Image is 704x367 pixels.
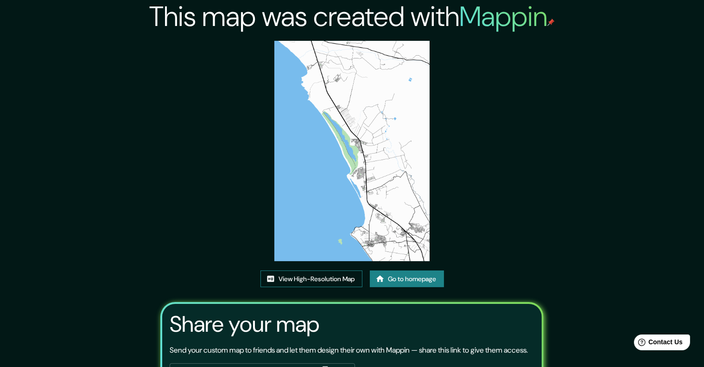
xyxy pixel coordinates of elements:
[622,331,694,357] iframe: Help widget launcher
[170,311,319,337] h3: Share your map
[370,270,444,288] a: Go to homepage
[260,270,362,288] a: View High-Resolution Map
[274,41,430,261] img: created-map
[170,345,528,356] p: Send your custom map to friends and let them design their own with Mappin — share this link to gi...
[547,19,555,26] img: mappin-pin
